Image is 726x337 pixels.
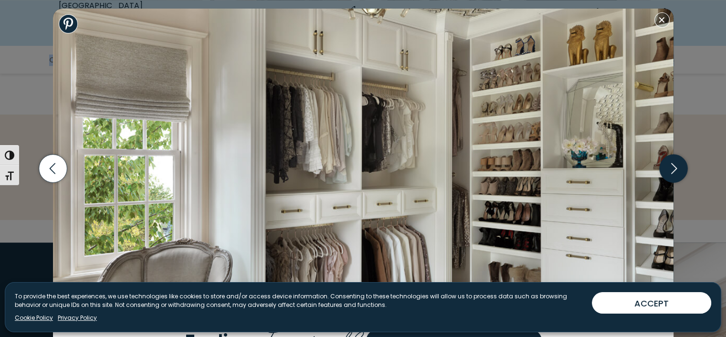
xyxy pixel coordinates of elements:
[58,314,97,322] a: Privacy Policy
[654,12,670,28] button: Close modal
[53,9,673,319] img: White custom closet shelving, open shelving for shoes, and dual hanging sections for a curated wa...
[15,292,584,309] p: To provide the best experiences, we use technologies like cookies to store and/or access device i...
[59,14,78,33] a: Share to Pinterest
[15,314,53,322] a: Cookie Policy
[592,292,711,314] button: ACCEPT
